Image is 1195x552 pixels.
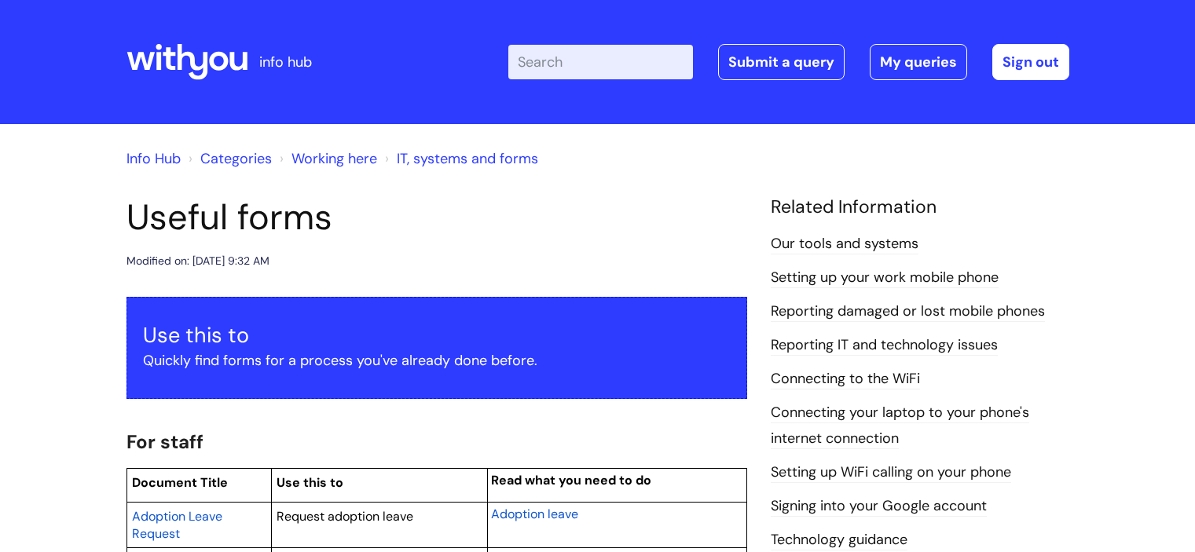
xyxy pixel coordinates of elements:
div: | - [508,44,1069,80]
span: Request adoption leave [277,508,413,525]
a: Sign out [992,44,1069,80]
a: Submit a query [718,44,845,80]
a: Adoption Leave Request [132,506,222,543]
span: For staff [126,430,203,454]
span: Use this to [277,474,343,491]
a: Reporting IT and technology issues [771,335,998,356]
a: My queries [870,44,967,80]
span: Adoption Leave Request [132,508,222,542]
a: Adoption leave [491,504,578,523]
a: Setting up WiFi calling on your phone [771,462,1011,483]
a: Setting up your work mobile phone [771,268,999,288]
h3: Use this to [143,323,731,348]
a: Technology guidance [771,530,907,550]
li: Working here [276,146,377,171]
a: IT, systems and forms [397,149,538,168]
input: Search [508,45,693,79]
li: Solution home [185,146,272,171]
a: Connecting to the WiFi [771,369,920,389]
a: Reporting damaged or lost mobile phones [771,302,1045,322]
span: Adoption leave [491,506,578,522]
div: Modified on: [DATE] 9:32 AM [126,251,269,271]
a: Connecting your laptop to your phone's internet connection [771,403,1029,448]
a: Working here [291,149,377,168]
span: Document Title [132,474,228,491]
a: Info Hub [126,149,181,168]
li: IT, systems and forms [381,146,538,171]
span: Read what you need to do [491,472,651,488]
h1: Useful forms [126,196,747,239]
p: info hub [259,49,312,75]
h4: Related Information [771,196,1069,218]
a: Categories [200,149,272,168]
a: Signing into your Google account [771,496,987,517]
p: Quickly find forms for a process you've already done before. [143,348,731,373]
a: Our tools and systems [771,234,918,254]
